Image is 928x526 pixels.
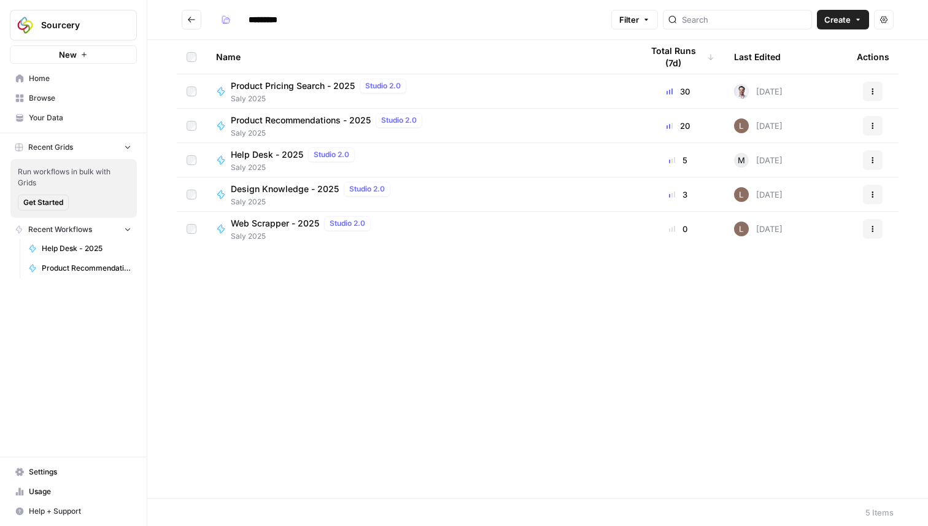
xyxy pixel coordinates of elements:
[734,84,783,99] div: [DATE]
[10,88,137,108] a: Browse
[734,187,749,202] img: muu6utue8gv7desilo8ikjhuo4fq
[18,166,130,188] span: Run workflows in bulk with Grids
[231,231,376,242] span: Saly 2025
[29,73,131,84] span: Home
[231,196,395,207] span: Saly 2025
[734,187,783,202] div: [DATE]
[216,147,622,173] a: Help Desk - 2025Studio 2.0Saly 2025
[231,93,411,104] span: Saly 2025
[23,258,137,278] a: Product Recommendations - 2025
[314,149,349,160] span: Studio 2.0
[231,149,303,161] span: Help Desk - 2025
[611,10,658,29] button: Filter
[42,243,131,254] span: Help Desk - 2025
[23,197,63,208] span: Get Started
[231,183,339,195] span: Design Knowledge - 2025
[231,128,427,139] span: Saly 2025
[857,40,889,74] div: Actions
[682,14,806,26] input: Search
[865,506,894,519] div: 5 Items
[10,220,137,239] button: Recent Workflows
[734,118,749,133] img: muu6utue8gv7desilo8ikjhuo4fq
[23,239,137,258] a: Help Desk - 2025
[817,10,869,29] button: Create
[231,217,319,230] span: Web Scrapper - 2025
[216,40,622,74] div: Name
[216,216,622,242] a: Web Scrapper - 2025Studio 2.0Saly 2025
[59,48,77,61] span: New
[29,112,131,123] span: Your Data
[642,85,714,98] div: 30
[231,162,360,173] span: Saly 2025
[10,138,137,157] button: Recent Grids
[10,462,137,482] a: Settings
[18,195,69,211] button: Get Started
[642,40,714,74] div: Total Runs (7d)
[10,45,137,64] button: New
[365,80,401,91] span: Studio 2.0
[29,506,131,517] span: Help + Support
[41,19,115,31] span: Sourcery
[642,154,714,166] div: 5
[10,69,137,88] a: Home
[330,218,365,229] span: Studio 2.0
[29,486,131,497] span: Usage
[734,153,783,168] div: [DATE]
[734,222,783,236] div: [DATE]
[734,84,749,99] img: tsy0nqsrwk6cqwc9o50owut2ti0l
[381,115,417,126] span: Studio 2.0
[216,79,622,104] a: Product Pricing Search - 2025Studio 2.0Saly 2025
[734,118,783,133] div: [DATE]
[182,10,201,29] button: Go back
[29,466,131,478] span: Settings
[824,14,851,26] span: Create
[29,93,131,104] span: Browse
[231,80,355,92] span: Product Pricing Search - 2025
[734,40,781,74] div: Last Edited
[10,501,137,521] button: Help + Support
[28,142,73,153] span: Recent Grids
[619,14,639,26] span: Filter
[28,224,92,235] span: Recent Workflows
[734,222,749,236] img: muu6utue8gv7desilo8ikjhuo4fq
[349,184,385,195] span: Studio 2.0
[642,223,714,235] div: 0
[14,14,36,36] img: Sourcery Logo
[10,10,137,41] button: Workspace: Sourcery
[42,263,131,274] span: Product Recommendations - 2025
[231,114,371,126] span: Product Recommendations - 2025
[642,120,714,132] div: 20
[10,482,137,501] a: Usage
[642,188,714,201] div: 3
[216,113,622,139] a: Product Recommendations - 2025Studio 2.0Saly 2025
[10,108,137,128] a: Your Data
[738,154,745,166] span: M
[216,182,622,207] a: Design Knowledge - 2025Studio 2.0Saly 2025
